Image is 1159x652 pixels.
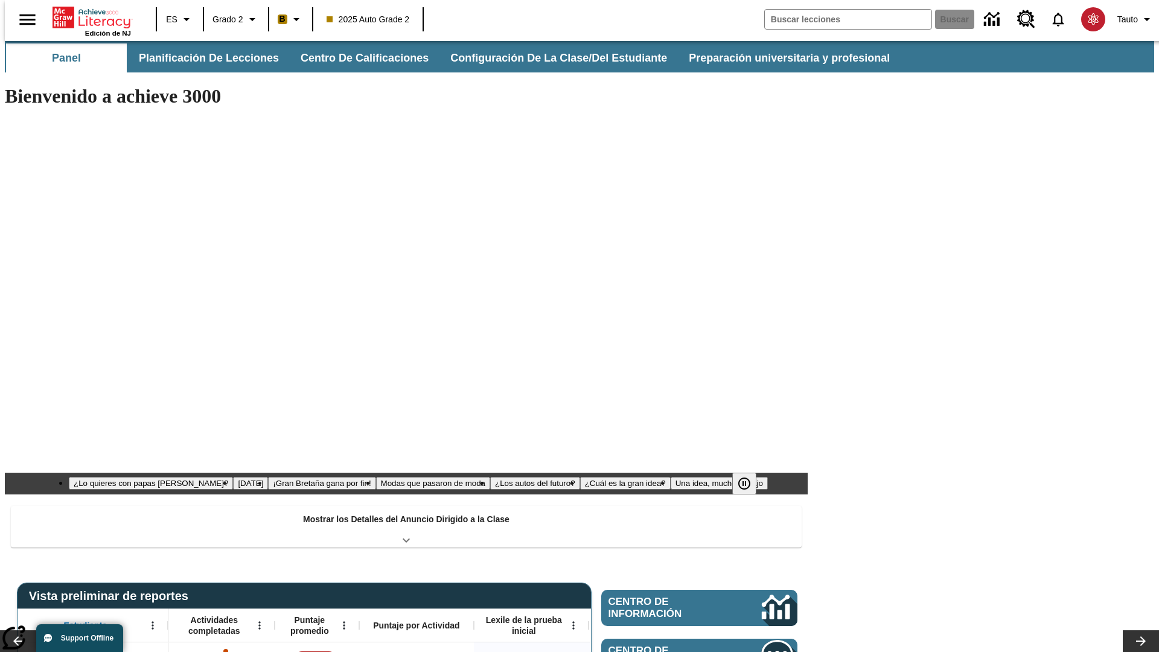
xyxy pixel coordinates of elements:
div: Subbarra de navegación [5,41,1154,72]
span: Tauto [1117,13,1138,26]
span: Edición de NJ [85,30,131,37]
button: Preparación universitaria y profesional [679,43,899,72]
span: Puntaje promedio [281,615,339,636]
span: Centro de información [608,596,721,620]
span: Grado 2 [212,13,243,26]
button: Support Offline [36,624,123,652]
span: Support Offline [61,634,113,642]
img: avatar image [1081,7,1105,31]
button: Abrir menú [564,616,583,634]
a: Notificaciones [1042,4,1074,35]
body: Máximo 600 caracteres Presiona Escape para desactivar la barra de herramientas Presiona Alt + F10... [5,10,176,21]
h1: Bienvenido a achieve 3000 [5,85,808,107]
div: Pausar [732,473,768,494]
a: Centro de información [601,590,797,626]
button: Pausar [732,473,756,494]
span: Actividades completadas [174,615,254,636]
span: Lexile de la prueba inicial [480,615,568,636]
button: Diapositiva 2 Día del Trabajo [233,477,268,490]
button: Perfil/Configuración [1113,8,1159,30]
button: Grado: Grado 2, Elige un grado [208,8,264,30]
button: Diapositiva 3 ¡Gran Bretaña gana por fin! [268,477,375,490]
a: Portada [53,5,131,30]
button: Diapositiva 4 Modas que pasaron de moda [376,477,490,490]
button: Abrir menú [251,616,269,634]
button: Abrir menú [144,616,162,634]
span: Estudiante [64,620,107,631]
button: Diapositiva 1 ¿Lo quieres con papas fritas? [69,477,233,490]
button: Diapositiva 7 Una idea, mucho trabajo [671,477,768,490]
a: Centro de recursos, Se abrirá en una pestaña nueva. [1010,3,1042,36]
span: 2025 Auto Grade 2 [327,13,410,26]
div: Mostrar los Detalles del Anuncio Dirigido a la Clase [11,506,802,548]
button: Diapositiva 6 ¿Cuál es la gran idea? [580,477,671,490]
div: Portada [53,4,131,37]
span: Vista preliminar de reportes [29,589,194,603]
button: Abrir el menú lateral [10,2,45,37]
a: Centro de información [977,3,1010,36]
button: Planificación de lecciones [129,43,289,72]
div: Subbarra de navegación [5,43,901,72]
button: Diapositiva 5 ¿Los autos del futuro? [490,477,580,490]
button: Carrusel de lecciones, seguir [1123,630,1159,652]
button: Boost El color de la clase es anaranjado claro. Cambiar el color de la clase. [273,8,308,30]
p: Mostrar los Detalles del Anuncio Dirigido a la Clase [303,513,509,526]
button: Lenguaje: ES, Selecciona un idioma [161,8,199,30]
button: Abrir menú [335,616,353,634]
button: Escoja un nuevo avatar [1074,4,1113,35]
span: Puntaje por Actividad [373,620,459,631]
span: ES [166,13,177,26]
input: Buscar campo [765,10,931,29]
button: Configuración de la clase/del estudiante [441,43,677,72]
button: Centro de calificaciones [291,43,438,72]
button: Panel [6,43,127,72]
span: B [279,11,286,27]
